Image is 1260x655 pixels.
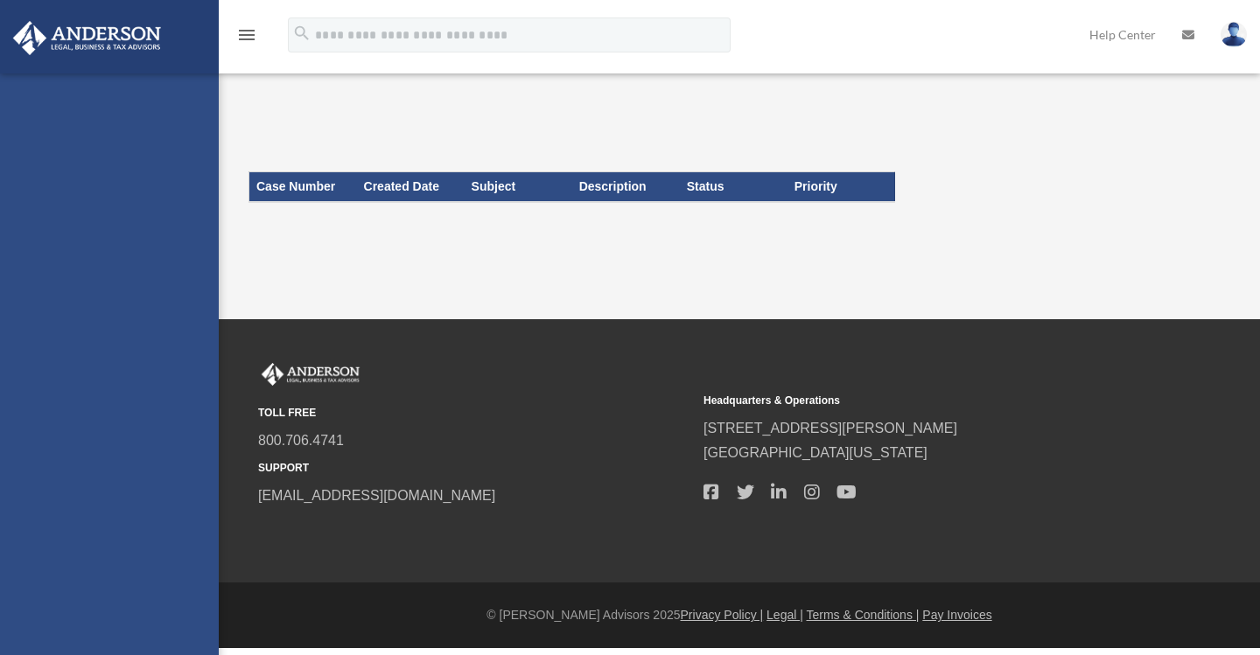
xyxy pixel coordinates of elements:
th: Priority [787,172,895,202]
a: Terms & Conditions | [807,608,920,622]
i: menu [236,24,257,45]
th: Status [680,172,787,202]
a: menu [236,31,257,45]
div: © [PERSON_NAME] Advisors 2025 [219,604,1260,626]
a: [GEOGRAPHIC_DATA][US_STATE] [703,445,927,460]
a: Privacy Policy | [681,608,764,622]
a: Pay Invoices [922,608,991,622]
img: Anderson Advisors Platinum Portal [8,21,166,55]
th: Description [572,172,680,202]
small: TOLL FREE [258,404,691,422]
img: User Pic [1221,22,1247,47]
th: Subject [465,172,572,202]
th: Created Date [357,172,465,202]
i: search [292,24,311,43]
a: [STREET_ADDRESS][PERSON_NAME] [703,421,957,436]
a: Legal | [766,608,803,622]
a: 800.706.4741 [258,433,344,448]
small: SUPPORT [258,459,691,477]
a: [EMAIL_ADDRESS][DOMAIN_NAME] [258,488,495,503]
img: Anderson Advisors Platinum Portal [258,363,363,386]
small: Headquarters & Operations [703,392,1137,410]
th: Case Number [249,172,357,202]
